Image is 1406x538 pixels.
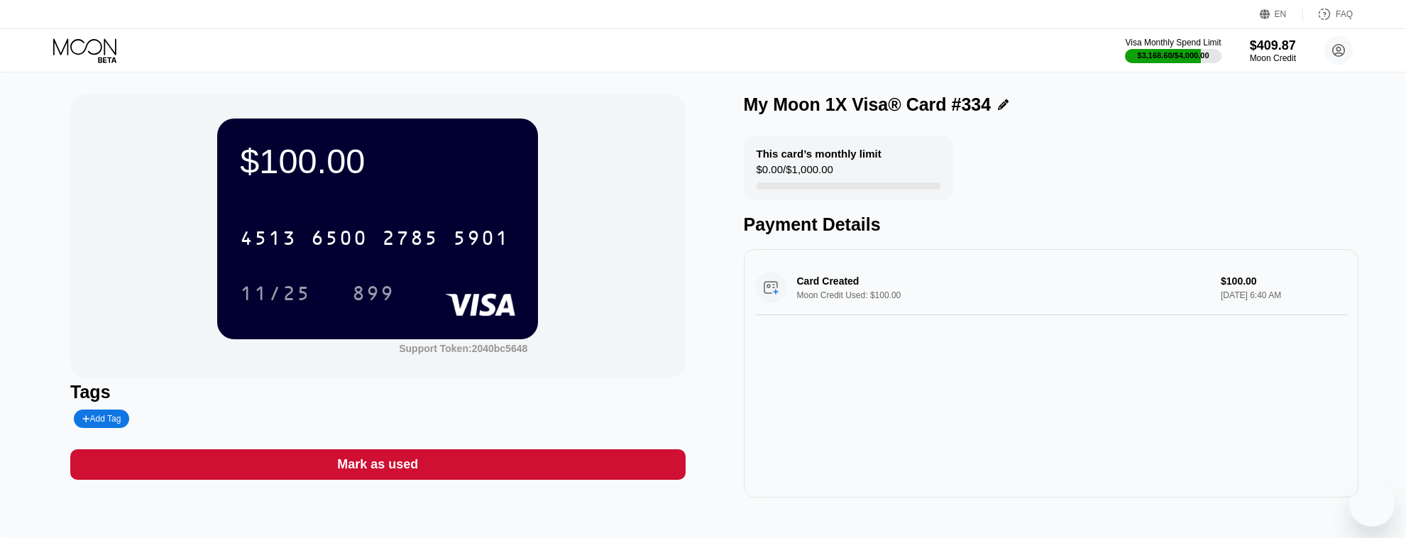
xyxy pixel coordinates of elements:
[757,163,833,182] div: $0.00 / $1,000.00
[341,275,405,311] div: 899
[382,229,439,251] div: 2785
[1260,7,1303,21] div: EN
[240,229,297,251] div: 4513
[337,456,418,473] div: Mark as used
[70,382,685,402] div: Tags
[82,414,121,424] div: Add Tag
[352,284,395,307] div: 899
[744,214,1358,235] div: Payment Details
[231,220,518,256] div: 4513650027855901
[1125,38,1221,63] div: Visa Monthly Spend Limit$3,168.60/$4,000.00
[1250,53,1296,63] div: Moon Credit
[240,141,515,181] div: $100.00
[1125,38,1221,48] div: Visa Monthly Spend Limit
[229,275,322,311] div: 11/25
[744,94,992,115] div: My Moon 1X Visa® Card #334
[1275,9,1287,19] div: EN
[311,229,368,251] div: 6500
[399,343,527,354] div: Support Token:2040bc5648
[1250,38,1296,53] div: $409.87
[453,229,510,251] div: 5901
[70,449,685,480] div: Mark as used
[74,410,129,428] div: Add Tag
[1303,7,1353,21] div: FAQ
[1250,38,1296,63] div: $409.87Moon Credit
[1336,9,1353,19] div: FAQ
[757,148,882,160] div: This card’s monthly limit
[1349,481,1395,527] iframe: Button to launch messaging window
[240,284,311,307] div: 11/25
[1138,51,1209,60] div: $3,168.60 / $4,000.00
[399,343,527,354] div: Support Token: 2040bc5648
